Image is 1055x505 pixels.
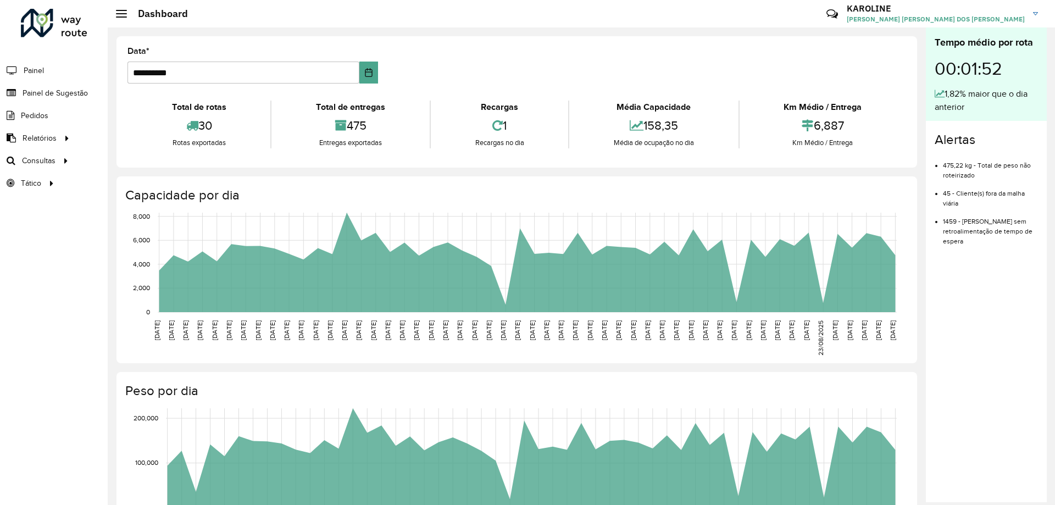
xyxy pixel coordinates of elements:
[274,137,426,148] div: Entregas exportadas
[572,101,735,114] div: Média Capacidade
[21,110,48,121] span: Pedidos
[745,320,752,340] text: [DATE]
[135,459,158,467] text: 100,000
[847,14,1025,24] span: [PERSON_NAME] [PERSON_NAME] DOS [PERSON_NAME]
[499,320,507,340] text: [DATE]
[630,320,637,340] text: [DATE]
[935,50,1038,87] div: 00:01:52
[943,208,1038,246] li: 1459 - [PERSON_NAME] sem retroalimentação de tempo de espera
[130,101,268,114] div: Total de rotas
[427,320,435,340] text: [DATE]
[341,320,348,340] text: [DATE]
[384,320,391,340] text: [DATE]
[283,320,290,340] text: [DATE]
[23,87,88,99] span: Painel de Sugestão
[742,101,903,114] div: Km Médio / Entrega
[572,137,735,148] div: Média de ocupação no dia
[434,137,565,148] div: Recargas no dia
[742,114,903,137] div: 6,887
[398,320,406,340] text: [DATE]
[860,320,868,340] text: [DATE]
[742,137,903,148] div: Km Médio / Entrega
[935,132,1038,148] h4: Alertas
[943,180,1038,208] li: 45 - Cliente(s) fora da malha viária
[935,35,1038,50] div: Tempo médio por rota
[133,260,150,268] text: 4,000
[601,320,608,340] text: [DATE]
[133,213,150,220] text: 8,000
[788,320,795,340] text: [DATE]
[134,414,158,421] text: 200,000
[774,320,781,340] text: [DATE]
[125,187,906,203] h4: Capacidade por dia
[274,101,426,114] div: Total de entregas
[312,320,319,340] text: [DATE]
[413,320,420,340] text: [DATE]
[434,101,565,114] div: Recargas
[543,320,550,340] text: [DATE]
[269,320,276,340] text: [DATE]
[130,137,268,148] div: Rotas exportadas
[572,114,735,137] div: 158,35
[935,87,1038,114] div: 1,82% maior que o dia anterior
[889,320,896,340] text: [DATE]
[471,320,478,340] text: [DATE]
[211,320,218,340] text: [DATE]
[182,320,189,340] text: [DATE]
[240,320,247,340] text: [DATE]
[146,308,150,315] text: 0
[24,65,44,76] span: Painel
[254,320,262,340] text: [DATE]
[817,320,824,356] text: 23/08/2025
[820,2,844,26] a: Contato Rápido
[196,320,203,340] text: [DATE]
[355,320,362,340] text: [DATE]
[847,3,1025,14] h3: KAROLINE
[442,320,449,340] text: [DATE]
[133,236,150,243] text: 6,000
[571,320,579,340] text: [DATE]
[359,62,379,84] button: Choose Date
[456,320,463,340] text: [DATE]
[716,320,723,340] text: [DATE]
[168,320,175,340] text: [DATE]
[127,8,188,20] h2: Dashboard
[831,320,839,340] text: [DATE]
[485,320,492,340] text: [DATE]
[274,114,426,137] div: 475
[514,320,521,340] text: [DATE]
[875,320,882,340] text: [DATE]
[21,177,41,189] span: Tático
[23,132,57,144] span: Relatórios
[846,320,853,340] text: [DATE]
[225,320,232,340] text: [DATE]
[153,320,160,340] text: [DATE]
[644,320,651,340] text: [DATE]
[759,320,767,340] text: [DATE]
[125,383,906,399] h4: Peso por dia
[133,285,150,292] text: 2,000
[557,320,564,340] text: [DATE]
[130,114,268,137] div: 30
[529,320,536,340] text: [DATE]
[943,152,1038,180] li: 475,22 kg - Total de peso não roteirizado
[434,114,565,137] div: 1
[615,320,622,340] text: [DATE]
[370,320,377,340] text: [DATE]
[730,320,737,340] text: [DATE]
[702,320,709,340] text: [DATE]
[687,320,695,340] text: [DATE]
[297,320,304,340] text: [DATE]
[326,320,334,340] text: [DATE]
[673,320,680,340] text: [DATE]
[22,155,55,167] span: Consultas
[586,320,593,340] text: [DATE]
[803,320,810,340] text: [DATE]
[127,45,149,58] label: Data
[658,320,665,340] text: [DATE]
